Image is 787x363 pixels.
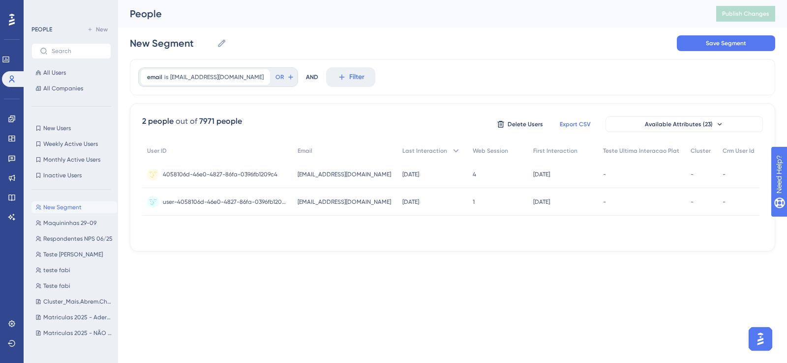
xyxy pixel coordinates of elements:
span: [EMAIL_ADDRESS][DOMAIN_NAME] [298,170,391,178]
span: 1 [473,198,475,206]
span: [EMAIL_ADDRESS][DOMAIN_NAME] [170,73,264,81]
span: All Users [43,69,66,77]
span: Monthly Active Users [43,156,100,164]
button: Weekly Active Users [31,138,111,150]
button: Cluster_Mais.Abrem.Chamados.Suporte [31,296,117,307]
span: 4 [473,170,476,178]
button: Matriculas 2025 - NÃO Aderentes [31,327,117,339]
span: email [147,73,162,81]
button: Export CSV [550,116,600,132]
span: - [691,198,694,206]
input: Segment Name [130,36,213,50]
input: Search [52,48,103,55]
span: is [164,73,168,81]
span: Crm User Id [723,147,755,155]
span: Matriculas 2025 - NÃO Aderentes [43,329,113,337]
span: Publish Changes [722,10,769,18]
time: [DATE] [533,171,550,178]
button: Credito - 700k [31,343,117,355]
button: OR [274,69,296,85]
time: [DATE] [402,171,419,178]
span: User ID [147,147,167,155]
span: Email [298,147,312,155]
button: Teste [PERSON_NAME] [31,249,117,260]
button: Publish Changes [716,6,775,22]
span: - [723,170,726,178]
span: Need Help? [23,2,61,14]
span: Save Segment [706,39,746,47]
span: teste fabi [43,266,70,274]
span: Weekly Active Users [43,140,98,148]
button: Delete Users [495,116,545,132]
span: Delete Users [508,120,543,128]
button: Matriculas 2025 - Aderentes [31,311,117,323]
span: Cluster [691,147,711,155]
button: New Users [31,122,111,134]
span: Available Attributes (23) [645,120,713,128]
span: - [603,170,606,178]
span: New Segment [43,203,82,211]
span: - [691,170,694,178]
div: AND [306,67,318,87]
button: Filter [326,67,375,87]
button: New [84,24,111,35]
span: - [723,198,726,206]
button: Teste fabi [31,280,117,292]
span: OR [275,73,284,81]
div: PEOPLE [31,26,52,33]
span: Maquininhas 29-09 [43,219,96,227]
span: New [96,26,108,33]
span: Teste Ultima Interacao Plat [603,147,679,155]
div: 2 people [142,115,174,127]
span: Teste [PERSON_NAME] [43,251,103,258]
span: Teste fabi [43,282,70,290]
button: All Users [31,67,111,79]
span: user-4058106d-46e0-4827-86fa-0396fb1209c4 [163,198,286,206]
button: teste fabi [31,264,117,276]
time: [DATE] [533,198,550,205]
span: Respondentes NPS 06/25 [43,235,113,243]
span: New Users [43,124,71,132]
button: Save Segment [677,35,775,51]
div: out of [176,115,197,127]
span: [EMAIL_ADDRESS][DOMAIN_NAME] [298,198,391,206]
button: New Segment [31,201,117,213]
span: Matriculas 2025 - Aderentes [43,313,113,321]
span: Export CSV [560,120,591,128]
button: Inactive Users [31,169,111,181]
span: All Companies [43,84,83,92]
time: [DATE] [402,198,419,205]
div: People [130,7,692,21]
span: 4058106d-46e0-4827-86fa-0396fb1209c4 [163,170,277,178]
button: Available Attributes (23) [605,116,763,132]
span: Inactive Users [43,171,82,179]
button: Maquininhas 29-09 [31,217,117,229]
div: 7971 people [199,115,242,127]
span: Web Session [473,147,508,155]
span: Cluster_Mais.Abrem.Chamados.Suporte [43,298,113,306]
button: All Companies [31,83,111,94]
span: - [603,198,606,206]
button: Respondentes NPS 06/25 [31,233,117,245]
span: First Interaction [533,147,577,155]
span: Filter [349,71,364,83]
span: Credito - 700k [43,345,84,353]
span: Last Interaction [402,147,447,155]
iframe: UserGuiding AI Assistant Launcher [746,324,775,354]
button: Monthly Active Users [31,154,111,166]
